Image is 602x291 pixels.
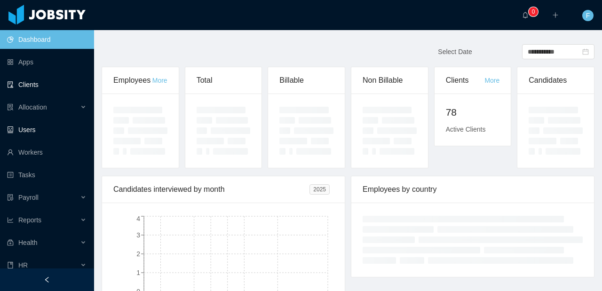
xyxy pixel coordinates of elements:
i: icon: book [7,262,14,268]
i: icon: solution [7,104,14,110]
span: Active Clients [446,126,486,133]
span: Allocation [18,103,47,111]
a: icon: userWorkers [7,143,87,162]
tspan: 4 [136,215,140,222]
i: icon: medicine-box [7,239,14,246]
a: More [484,77,499,84]
i: icon: plus [552,12,559,18]
div: Employees [113,67,152,94]
div: Total [197,67,251,94]
a: icon: profileTasks [7,165,87,184]
span: Health [18,239,37,246]
tspan: 1 [136,269,140,276]
tspan: 3 [136,231,140,239]
div: Candidates interviewed by month [113,176,309,203]
tspan: 2 [136,250,140,258]
span: Payroll [18,194,39,201]
span: Select Date [438,48,472,55]
div: Clients [446,67,485,94]
sup: 0 [529,7,538,16]
i: icon: bell [522,12,529,18]
i: icon: file-protect [7,194,14,201]
span: HR [18,261,28,269]
a: icon: appstoreApps [7,53,87,71]
a: icon: auditClients [7,75,87,94]
i: icon: line-chart [7,217,14,223]
span: 2025 [309,184,330,195]
span: F [586,10,590,21]
a: More [152,77,167,84]
a: icon: robotUsers [7,120,87,139]
span: Reports [18,216,41,224]
a: icon: pie-chartDashboard [7,30,87,49]
div: Non Billable [363,67,417,94]
h2: 78 [446,105,500,120]
div: Billable [279,67,333,94]
div: Candidates [529,67,583,94]
div: Employees by country [363,176,583,203]
i: icon: calendar [582,48,589,55]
